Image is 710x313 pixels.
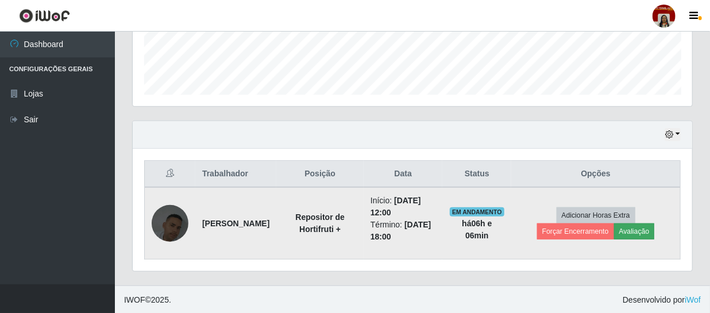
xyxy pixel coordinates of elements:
img: CoreUI Logo [19,9,70,23]
th: Trabalhador [195,161,276,188]
th: Opções [511,161,680,188]
th: Data [364,161,442,188]
span: IWOF [124,295,145,304]
time: [DATE] 12:00 [371,196,421,217]
li: Término: [371,219,435,243]
a: iWof [685,295,701,304]
span: Desenvolvido por [623,294,701,306]
li: Início: [371,195,435,219]
strong: [PERSON_NAME] [202,219,269,228]
button: Adicionar Horas Extra [557,207,635,223]
strong: há 06 h e 06 min [462,219,492,240]
span: EM ANDAMENTO [450,207,504,217]
th: Posição [276,161,364,188]
span: © 2025 . [124,294,171,306]
button: Forçar Encerramento [537,223,614,239]
strong: Repositor de Hortifruti + [295,212,345,234]
th: Status [442,161,511,188]
button: Avaliação [614,223,655,239]
img: 1756946405687.jpeg [152,191,188,256]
